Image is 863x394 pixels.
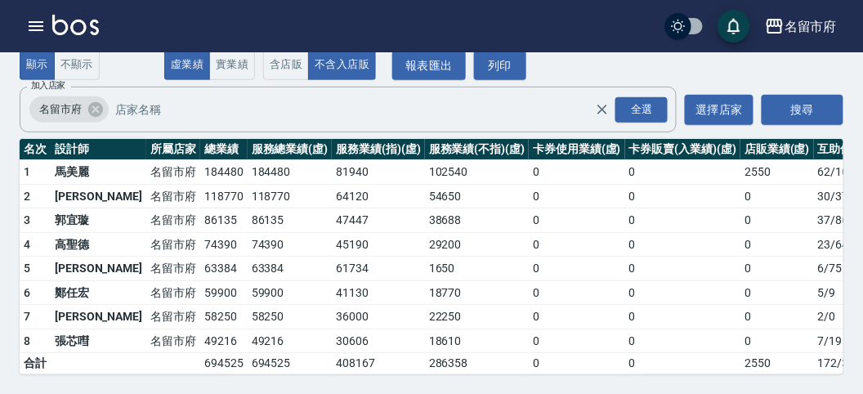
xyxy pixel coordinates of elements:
[625,139,740,160] th: 卡券販賣(入業績)(虛)
[529,184,625,208] td: 0
[146,139,200,160] th: 所屬店家
[51,184,146,208] td: [PERSON_NAME]
[308,49,376,81] button: 不含入店販
[31,79,65,92] label: 加入店家
[625,280,740,305] td: 0
[248,329,333,353] td: 49216
[24,310,30,323] span: 7
[529,139,625,160] th: 卡券使用業績(虛)
[51,305,146,329] td: [PERSON_NAME]
[591,98,614,121] button: Clear
[425,208,529,233] td: 38688
[29,96,109,123] div: 名留市府
[332,139,425,160] th: 服務業績(指)(虛)
[332,160,425,185] td: 81940
[529,232,625,257] td: 0
[248,232,333,257] td: 74390
[200,329,248,353] td: 49216
[425,232,529,257] td: 29200
[24,165,30,178] span: 1
[164,49,210,81] button: 虛業績
[200,160,248,185] td: 184480
[20,139,51,160] th: 名次
[740,353,814,374] td: 2550
[529,160,625,185] td: 0
[248,208,333,233] td: 86135
[52,15,99,35] img: Logo
[625,329,740,353] td: 0
[51,139,146,160] th: 設計師
[425,160,529,185] td: 102540
[625,184,740,208] td: 0
[625,353,740,374] td: 0
[612,94,671,126] button: Open
[425,139,529,160] th: 服務業績(不指)(虛)
[51,329,146,353] td: 張芯嘒
[146,184,200,208] td: 名留市府
[529,305,625,329] td: 0
[20,353,51,374] td: 合計
[200,184,248,208] td: 118770
[425,257,529,281] td: 1650
[529,329,625,353] td: 0
[425,280,529,305] td: 18770
[332,329,425,353] td: 30606
[718,10,750,43] button: save
[248,353,333,374] td: 694525
[248,305,333,329] td: 58250
[20,49,55,81] button: 顯示
[625,208,740,233] td: 0
[625,160,740,185] td: 0
[625,305,740,329] td: 0
[332,353,425,374] td: 408167
[740,139,814,160] th: 店販業績(虛)
[425,353,529,374] td: 286358
[51,257,146,281] td: [PERSON_NAME]
[529,257,625,281] td: 0
[392,51,466,81] button: 報表匯出
[332,208,425,233] td: 47447
[625,232,740,257] td: 0
[51,160,146,185] td: 馬美麗
[263,49,309,81] button: 含店販
[146,257,200,281] td: 名留市府
[740,305,814,329] td: 0
[758,10,843,43] button: 名留市府
[111,96,624,124] input: 店家名稱
[24,286,30,299] span: 6
[29,101,92,118] span: 名留市府
[332,257,425,281] td: 61734
[146,329,200,353] td: 名留市府
[529,353,625,374] td: 0
[24,334,30,347] span: 8
[200,280,248,305] td: 59900
[425,329,529,353] td: 18610
[209,49,255,81] button: 實業績
[146,280,200,305] td: 名留市府
[332,305,425,329] td: 36000
[248,280,333,305] td: 59900
[332,232,425,257] td: 45190
[248,184,333,208] td: 118770
[24,262,30,275] span: 5
[51,280,146,305] td: 鄭任宏
[685,95,753,125] button: 選擇店家
[740,208,814,233] td: 0
[146,305,200,329] td: 名留市府
[200,353,248,374] td: 694525
[625,257,740,281] td: 0
[474,51,526,81] button: 列印
[200,305,248,329] td: 58250
[200,208,248,233] td: 86135
[24,238,30,251] span: 4
[51,208,146,233] td: 郭宜璇
[200,257,248,281] td: 63384
[200,139,248,160] th: 總業績
[248,139,333,160] th: 服務總業績(虛)
[740,257,814,281] td: 0
[425,184,529,208] td: 54650
[740,232,814,257] td: 0
[740,184,814,208] td: 0
[51,232,146,257] td: 高聖德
